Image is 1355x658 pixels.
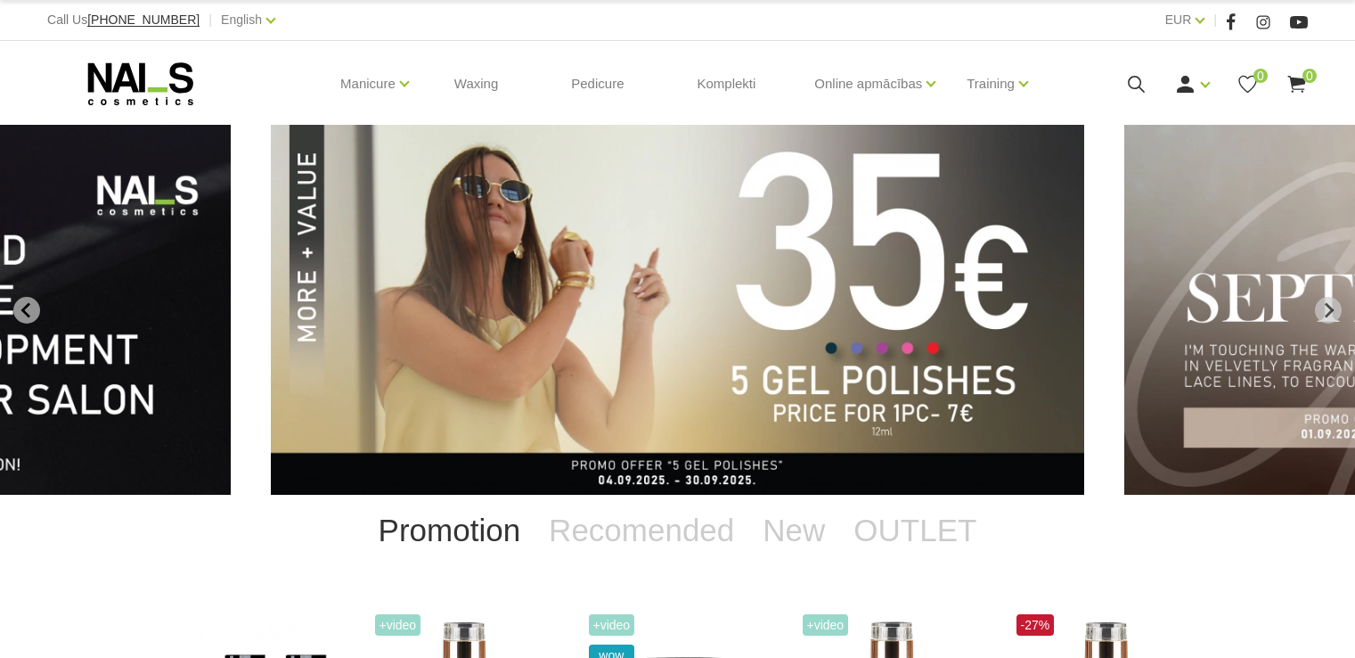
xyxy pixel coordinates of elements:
[221,9,262,30] a: English
[440,41,512,127] a: Waxing
[839,495,991,566] a: OUTLET
[814,48,922,119] a: Online apmācības
[375,614,421,636] span: +Video
[1302,69,1317,83] span: 0
[1253,69,1268,83] span: 0
[803,614,849,636] span: +Video
[967,48,1015,119] a: Training
[682,41,770,127] a: Komplekti
[13,297,40,324] button: Go to last slide
[1165,9,1192,30] a: EUR
[589,614,635,636] span: +Video
[340,48,396,119] a: Manicure
[208,9,212,31] span: |
[748,495,839,566] a: New
[47,9,200,31] div: Call Us
[364,495,535,566] a: Promotion
[1213,9,1217,31] span: |
[535,495,748,566] a: Recomended
[271,125,1084,495] li: 1 of 12
[557,41,638,127] a: Pedicure
[1237,73,1259,95] a: 0
[1286,73,1308,95] a: 0
[1016,614,1055,636] span: -27%
[87,12,200,27] span: [PHONE_NUMBER]
[87,13,200,27] a: [PHONE_NUMBER]
[1315,297,1342,324] button: Next slide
